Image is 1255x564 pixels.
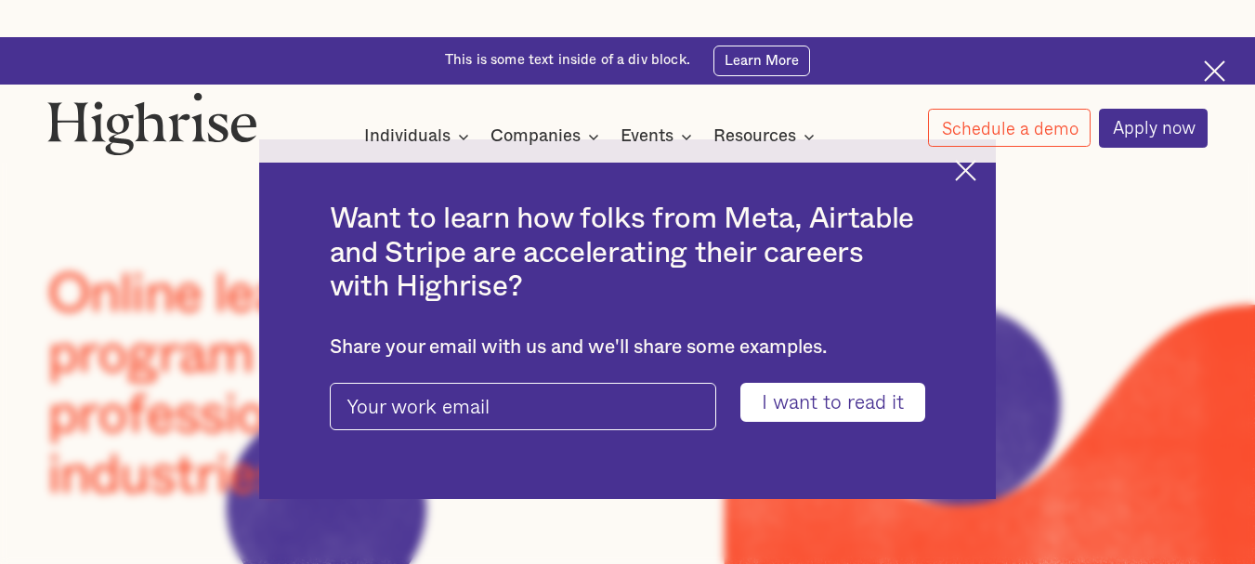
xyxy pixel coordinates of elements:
div: Resources [713,125,796,148]
div: Resources [713,125,820,148]
div: Individuals [364,125,451,148]
form: pop-up-modal-form [330,383,926,422]
img: Cross icon [1204,60,1225,82]
input: I want to read it [740,383,925,422]
img: Cross icon [955,160,976,181]
div: Share your email with us and we'll share some examples. [330,336,926,360]
div: Individuals [364,125,475,148]
div: Companies [490,125,605,148]
img: Highrise logo [47,92,257,155]
a: Apply now [1099,109,1209,148]
h2: Want to learn how folks from Meta, Airtable and Stripe are accelerating their careers with Highrise? [330,203,926,305]
div: Events [621,125,673,148]
div: This is some text inside of a div block. [445,51,690,70]
div: Companies [490,125,581,148]
input: Your work email [330,383,716,430]
a: Schedule a demo [928,109,1092,147]
div: Events [621,125,698,148]
a: Learn More [713,46,810,76]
